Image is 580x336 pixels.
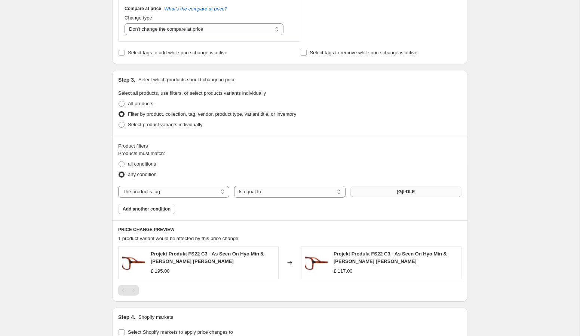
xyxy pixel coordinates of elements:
button: Add another condition [118,204,175,214]
span: Filter by product, collection, tag, vendor, product type, variant title, or inventory [128,111,296,117]
h2: Step 4. [118,314,135,321]
h2: Step 3. [118,76,135,84]
span: 1 product variant would be affected by this price change: [118,236,240,241]
span: Select product variants individually [128,122,202,127]
span: Projekt Produkt FS22 C3 - As Seen On Hyo Min & [PERSON_NAME] [PERSON_NAME] [334,251,447,264]
span: Select all products, use filters, or select products variants individually [118,90,266,96]
button: (G)I-DLE [350,187,461,197]
span: Select tags to remove while price change is active [310,50,418,55]
div: Product filters [118,142,461,150]
p: Shopify markets [138,314,173,321]
h6: PRICE CHANGE PREVIEW [118,227,461,233]
nav: Pagination [118,285,139,296]
span: any condition [128,172,157,177]
span: £ 117.00 [334,268,353,274]
span: Products must match: [118,151,165,156]
button: What's the compare at price? [164,6,227,12]
span: Select Shopify markets to apply price changes to [128,329,233,335]
span: Add another condition [123,206,171,212]
span: Projekt Produkt FS22 C3 - As Seen On Hyo Min & [PERSON_NAME] [PERSON_NAME] [151,251,264,264]
span: Change type [125,15,152,21]
span: Select tags to add while price change is active [128,50,227,55]
span: £ 195.00 [151,268,170,274]
span: (G)I-DLE [397,189,415,195]
p: Select which products should change in price [138,76,236,84]
span: All products [128,101,153,106]
span: all conditions [128,161,156,167]
img: projekt-produkt-fs22-c3-hd-1_80x.jpg [122,251,145,274]
img: projekt-produkt-fs22-c3-hd-1_80x.jpg [305,251,328,274]
h3: Compare at price [125,6,161,12]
